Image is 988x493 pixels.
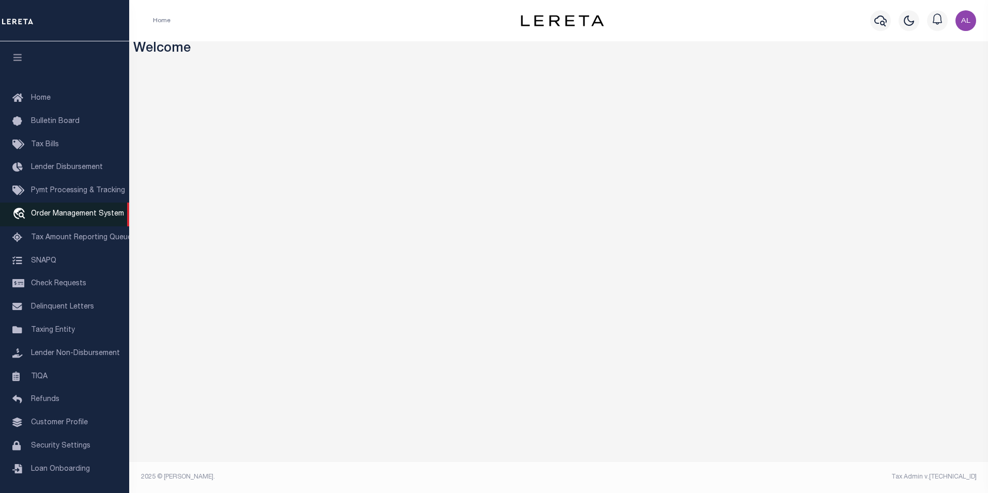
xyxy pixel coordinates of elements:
[31,466,90,473] span: Loan Onboarding
[133,472,559,482] div: 2025 © [PERSON_NAME].
[31,350,120,357] span: Lender Non-Disbursement
[153,16,171,25] li: Home
[31,303,94,311] span: Delinquent Letters
[521,15,604,26] img: logo-dark.svg
[12,208,29,221] i: travel_explore
[31,419,88,426] span: Customer Profile
[31,95,51,102] span: Home
[31,280,86,287] span: Check Requests
[31,118,80,125] span: Bulletin Board
[31,187,125,194] span: Pymt Processing & Tracking
[566,472,977,482] div: Tax Admin v.[TECHNICAL_ID]
[31,141,59,148] span: Tax Bills
[31,442,90,450] span: Security Settings
[31,164,103,171] span: Lender Disbursement
[31,396,59,403] span: Refunds
[133,41,984,57] h3: Welcome
[955,10,976,31] img: svg+xml;base64,PHN2ZyB4bWxucz0iaHR0cDovL3d3dy53My5vcmcvMjAwMC9zdmciIHBvaW50ZXItZXZlbnRzPSJub25lIi...
[31,373,48,380] span: TIQA
[31,257,56,264] span: SNAPQ
[31,327,75,334] span: Taxing Entity
[31,234,132,241] span: Tax Amount Reporting Queue
[31,210,124,218] span: Order Management System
